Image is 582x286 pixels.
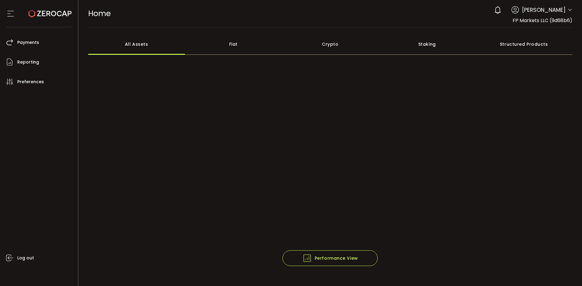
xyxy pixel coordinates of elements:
span: FP Markets LLC (9d68b6) [513,17,572,24]
span: Preferences [17,77,44,86]
button: Performance View [283,250,378,266]
div: Fiat [185,34,282,55]
div: Staking [379,34,476,55]
span: [PERSON_NAME] [522,6,566,14]
span: Reporting [17,58,39,67]
span: Performance View [303,254,358,263]
div: Crypto [282,34,379,55]
div: All Assets [88,34,185,55]
span: Log out [17,254,34,262]
span: Home [88,8,111,19]
span: Payments [17,38,39,47]
div: Structured Products [476,34,573,55]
